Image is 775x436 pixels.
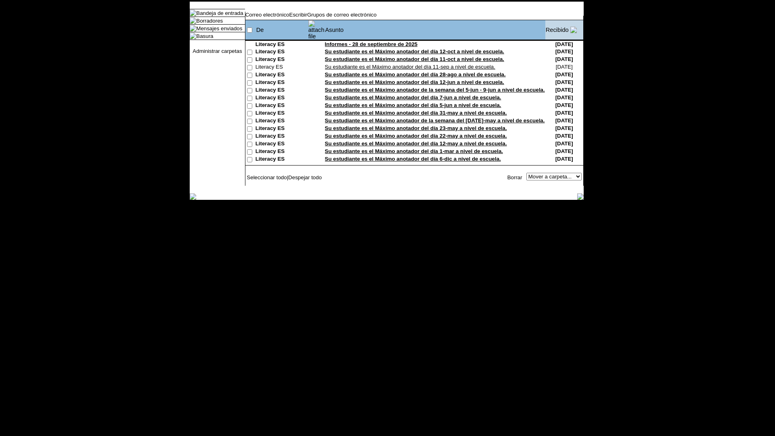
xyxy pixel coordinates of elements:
[325,71,506,78] a: Su estudiante es el Máximo anotador del día 28-ago a nivel de escuela.
[256,41,308,48] td: Literacy ES
[196,33,213,39] a: Basura
[196,10,243,16] a: Bandeja de entrada
[256,79,308,87] td: Literacy ES
[256,133,308,140] td: Literacy ES
[288,174,322,180] a: Despejar todo
[555,87,573,93] nobr: [DATE]
[555,110,573,116] nobr: [DATE]
[190,193,196,200] img: table_footer_left.gif
[289,12,307,18] a: Escribir
[256,64,308,71] td: Literacy ES
[325,87,545,93] a: Su estudiante es el Máximo anotador de la semana del 5-jun - 9-jun a nivel de escuela.
[546,27,569,33] a: Recibido
[256,94,308,102] td: Literacy ES
[555,41,573,47] nobr: [DATE]
[556,64,573,70] nobr: [DATE]
[308,20,325,40] img: attach file
[325,148,503,154] a: Su estudiante es el Máximo anotador del día 1-mar a nivel de escuela.
[256,87,308,94] td: Literacy ES
[555,94,573,101] nobr: [DATE]
[190,17,196,24] img: folder_icon.gif
[555,140,573,147] nobr: [DATE]
[190,25,196,31] img: folder_icon.gif
[256,156,308,163] td: Literacy ES
[325,102,501,108] a: Su estudiante es el Máximo anotador del día 5-jun a nivel de escuela.
[555,125,573,131] nobr: [DATE]
[555,56,573,62] nobr: [DATE]
[555,102,573,108] nobr: [DATE]
[325,64,495,70] a: Su estudiante es el Máximo anotador del día 11-sep a nivel de escuela.
[256,56,308,64] td: Literacy ES
[256,140,308,148] td: Literacy ES
[193,48,242,54] a: Administrar carpetas
[555,48,573,55] nobr: [DATE]
[307,12,377,18] a: Grupos de correo electrónico
[325,27,344,33] a: Asunto
[245,12,289,18] a: Correo electrónico
[190,33,196,39] img: folder_icon.gif
[325,110,507,116] a: Su estudiante es el Máximo anotador del día 31-may a nivel de escuela.
[577,193,584,200] img: table_footer_right.gif
[196,18,223,24] a: Borradores
[325,156,501,162] a: Su estudiante es el Máximo anotador del día 6-dic a nivel de escuela.
[256,102,308,110] td: Literacy ES
[325,133,507,139] a: Su estudiante es el Máximo anotador del día 22-may a nivel de escuela.
[256,27,264,33] a: De
[325,56,504,62] a: Su estudiante es el Máximo anotador del día 11-oct a nivel de escuela.
[256,48,308,56] td: Literacy ES
[325,41,418,47] a: Informes - 28 de septiembre de 2025
[247,174,287,180] a: Seleccionar todo
[256,110,308,117] td: Literacy ES
[325,117,545,124] a: Su estudiante es el Máximo anotador de la semana del [DATE]-may a nivel de escuela.
[555,133,573,139] nobr: [DATE]
[507,174,522,180] a: Borrar
[245,173,344,182] td: |
[256,125,308,133] td: Literacy ES
[256,71,308,79] td: Literacy ES
[555,117,573,124] nobr: [DATE]
[555,79,573,85] nobr: [DATE]
[325,79,504,85] a: Su estudiante es el Máximo anotador del día 12-jun a nivel de escuela.
[256,117,308,125] td: Literacy ES
[325,140,507,147] a: Su estudiante es el Máximo anotador del día 12-may a nivel de escuela.
[196,25,242,31] a: Mensajes enviados
[325,125,507,131] a: Su estudiante es el Máximo anotador del día 23-may a nivel de escuela.
[555,156,573,162] nobr: [DATE]
[555,148,573,154] nobr: [DATE]
[325,48,504,55] a: Su estudiante es el Máximo anotador del día 12-oct a nivel de escuela.
[570,27,577,33] img: arrow_down.gif
[190,10,196,16] img: folder_icon_pick.gif
[256,148,308,156] td: Literacy ES
[325,94,501,101] a: Su estudiante es el Máximo anotador del día 7-jun a nivel de escuela.
[555,71,573,78] nobr: [DATE]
